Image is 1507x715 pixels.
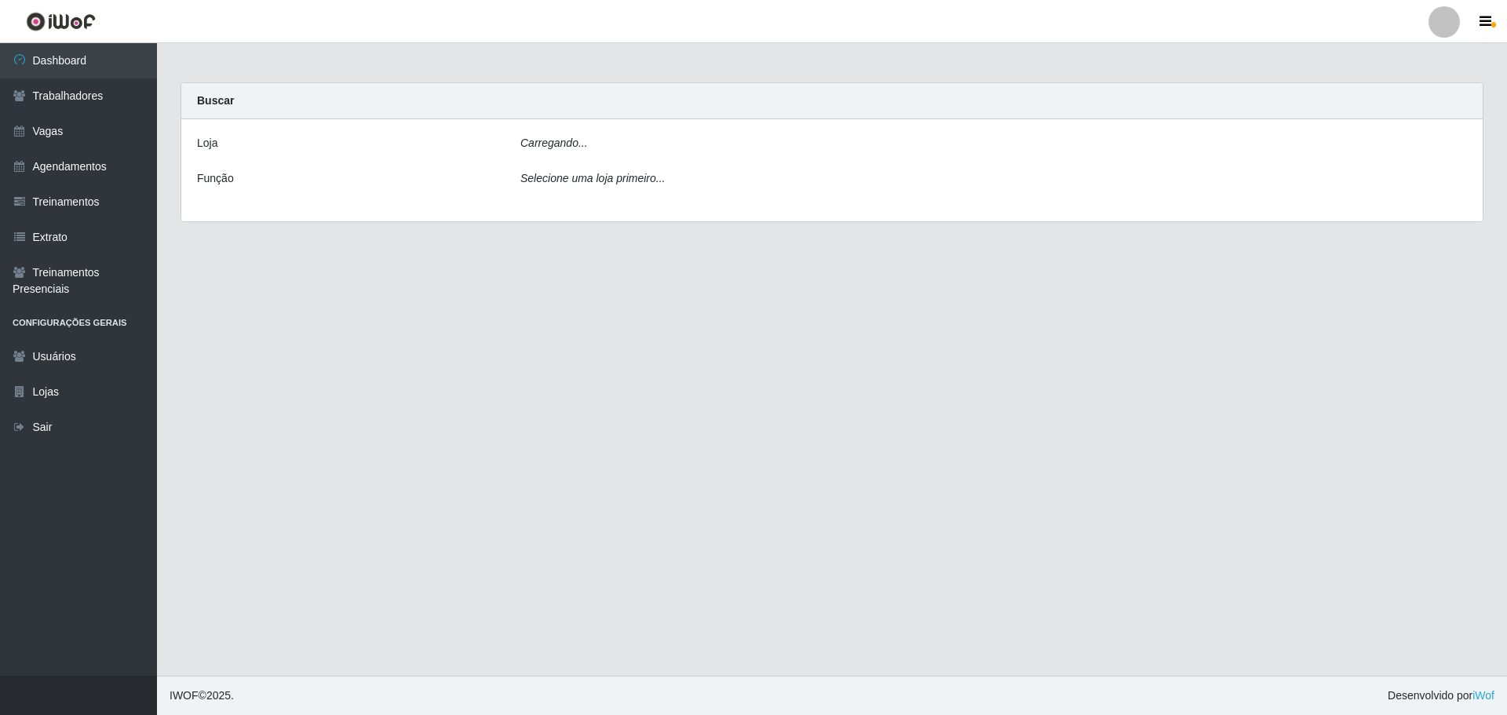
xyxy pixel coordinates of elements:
[1388,688,1494,704] span: Desenvolvido por
[26,12,96,31] img: CoreUI Logo
[170,688,234,704] span: © 2025 .
[197,94,234,107] strong: Buscar
[1472,689,1494,702] a: iWof
[170,689,199,702] span: IWOF
[197,170,234,187] label: Função
[520,137,588,149] i: Carregando...
[520,172,665,184] i: Selecione uma loja primeiro...
[197,135,217,151] label: Loja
